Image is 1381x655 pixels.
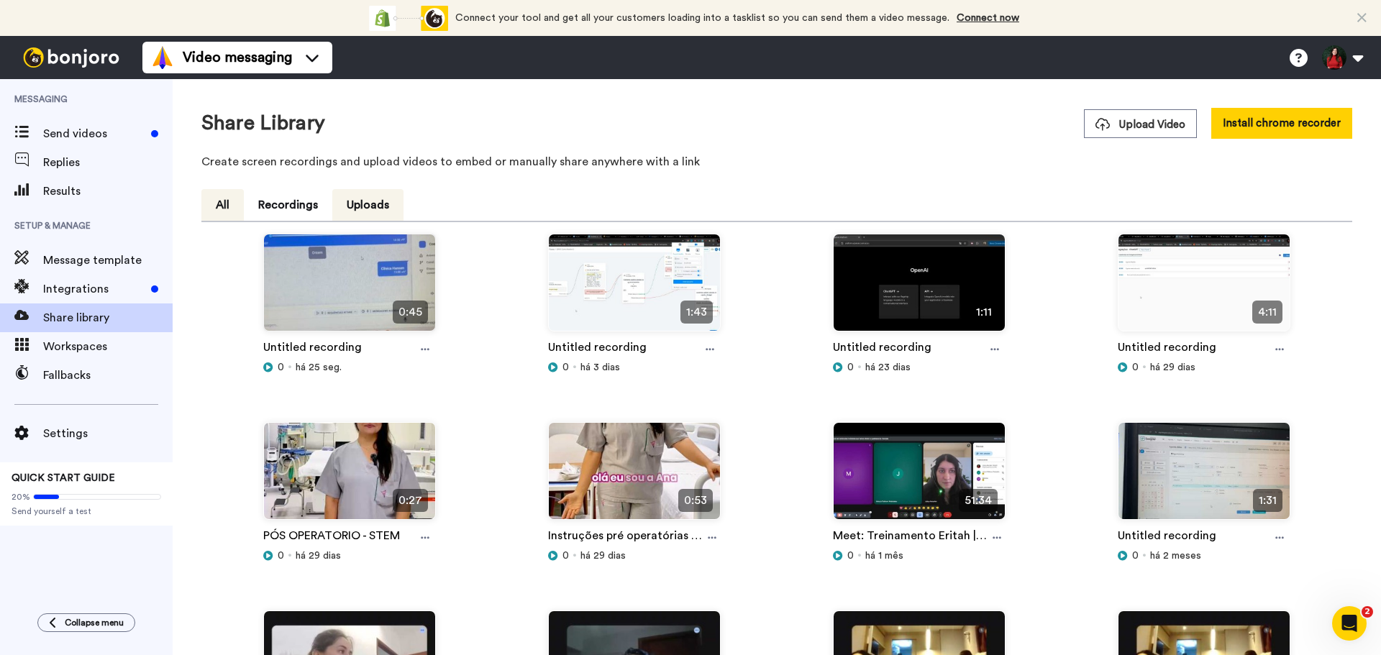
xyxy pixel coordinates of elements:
[201,153,1352,170] p: Create screen recordings and upload videos to embed or manually share anywhere with a link
[37,613,135,632] button: Collapse menu
[680,301,713,324] span: 1:43
[263,360,436,375] div: há 25 seg.
[455,13,949,23] span: Connect your tool and get all your customers loading into a tasklist so you can send them a video...
[833,527,988,549] a: Meet: Treinamento Eritah | Cloudia
[43,125,145,142] span: Send videos
[1118,339,1216,360] a: Untitled recording
[1362,606,1373,618] span: 2
[12,473,115,483] span: QUICK START GUIDE
[263,527,400,549] a: PÓS OPERATORIO - STEM
[393,301,428,324] span: 0:45
[957,13,1019,23] a: Connect now
[548,549,721,563] div: há 29 dias
[43,309,173,326] span: Share library
[263,339,362,360] a: Untitled recording
[548,339,647,360] a: Untitled recording
[65,617,124,628] span: Collapse menu
[43,425,173,442] span: Settings
[1118,234,1290,343] img: bb952ae6-e4b8-4d5e-bdcc-f8382d3ed151_thumbnail_source_1755778234.jpg
[1132,549,1139,563] span: 0
[1095,117,1185,132] span: Upload Video
[549,234,720,343] img: dd1a6086-e00c-4ba5-84e1-d9ea6e621437_thumbnail_source_1757963109.jpg
[833,339,931,360] a: Untitled recording
[1211,108,1352,139] button: Install chrome recorder
[12,505,161,517] span: Send yourself a test
[959,489,998,512] span: 51:34
[1084,109,1197,138] button: Upload Video
[834,423,1005,531] img: 2e4c635c-b232-4c88-9304-db7a593ba89a_thumbnail_source_1753127849.jpg
[43,252,173,269] span: Message template
[183,47,292,68] span: Video messaging
[1252,301,1282,324] span: 4:11
[562,360,569,375] span: 0
[244,189,332,221] button: Recordings
[833,549,1006,563] div: há 1 mês
[847,549,854,563] span: 0
[12,491,30,503] span: 20%
[1118,360,1290,375] div: há 29 dias
[548,527,703,549] a: Instruções pré operatórias Stem.mp4
[278,549,284,563] span: 0
[833,360,1006,375] div: há 23 dias
[1118,423,1290,531] img: cd40d473-016d-426f-9869-02a8dc5369ce_thumbnail_source_1752600821.jpg
[834,234,1005,343] img: 0fc1f4aa-4792-4101-9847-be20b474a248_thumbnail_source_1756241260.jpg
[1332,606,1367,641] iframe: Intercom live chat
[847,360,854,375] span: 0
[43,154,173,171] span: Replies
[151,46,174,69] img: vm-color.svg
[43,183,173,200] span: Results
[263,549,436,563] div: há 29 dias
[970,301,998,324] span: 1:11
[1132,360,1139,375] span: 0
[43,367,173,384] span: Fallbacks
[1118,527,1216,549] a: Untitled recording
[332,189,404,221] button: Uploads
[17,47,125,68] img: bj-logo-header-white.svg
[1118,549,1290,563] div: há 2 meses
[369,6,448,31] div: animation
[201,112,325,134] h1: Share Library
[264,423,435,531] img: a6998425-9124-4222-92f4-5d3ba77b9202_thumbnail_source_1755714770.jpg
[1253,489,1282,512] span: 1:31
[562,549,569,563] span: 0
[278,360,284,375] span: 0
[43,280,145,298] span: Integrations
[678,489,713,512] span: 0:53
[201,189,244,221] button: All
[548,360,721,375] div: há 3 dias
[549,423,720,531] img: 6dc94c86-bbf0-4fe5-b97a-38c534b2e0bc_thumbnail_source_1755714293.jpg
[393,489,428,512] span: 0:27
[43,338,173,355] span: Workspaces
[264,234,435,343] img: 278bd4cf-0f59-4947-8e9f-36eb5ffaef1c_thumbnail_source_1758289069.jpg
